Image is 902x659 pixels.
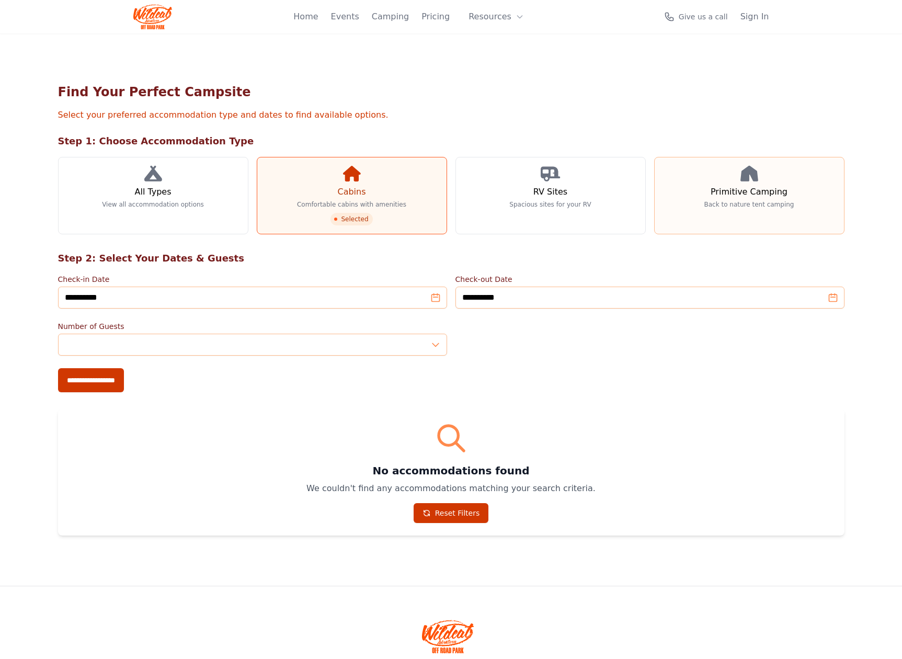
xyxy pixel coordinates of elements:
[740,10,769,23] a: Sign In
[58,274,447,285] label: Check-in Date
[331,10,359,23] a: Events
[711,186,787,198] h3: Primitive Camping
[679,12,728,22] span: Give us a call
[58,157,248,234] a: All Types View all accommodation options
[297,200,406,209] p: Comfortable cabins with amenities
[455,157,646,234] a: RV Sites Spacious sites for your RV
[58,84,844,100] h1: Find Your Perfect Campsite
[654,157,844,234] a: Primitive Camping Back to nature tent camping
[58,134,844,149] h2: Step 1: Choose Accommodation Type
[293,10,318,23] a: Home
[509,200,591,209] p: Spacious sites for your RV
[102,200,204,209] p: View all accommodation options
[422,620,474,653] img: Wildcat Offroad park
[58,251,844,266] h2: Step 2: Select Your Dates & Guests
[462,6,530,27] button: Resources
[71,463,832,478] h3: No accommodations found
[58,109,844,121] p: Select your preferred accommodation type and dates to find available options.
[664,12,728,22] a: Give us a call
[58,321,447,332] label: Number of Guests
[533,186,567,198] h3: RV Sites
[133,4,173,29] img: Wildcat Logo
[71,482,832,495] p: We couldn't find any accommodations matching your search criteria.
[455,274,844,285] label: Check-out Date
[337,186,366,198] h3: Cabins
[421,10,450,23] a: Pricing
[704,200,794,209] p: Back to nature tent camping
[414,503,489,523] a: Reset Filters
[330,213,372,225] span: Selected
[134,186,171,198] h3: All Types
[257,157,447,234] a: Cabins Comfortable cabins with amenities Selected
[372,10,409,23] a: Camping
